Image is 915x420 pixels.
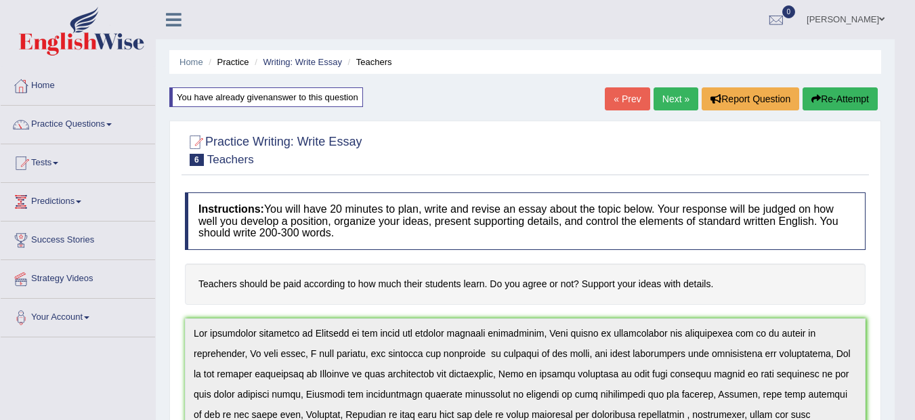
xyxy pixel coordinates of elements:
[185,264,866,305] h4: Teachers should be paid according to how much their students learn. Do you agree or not? Support ...
[345,56,392,68] li: Teachers
[179,57,203,67] a: Home
[169,87,363,107] div: You have already given answer to this question
[263,57,342,67] a: Writing: Write Essay
[1,222,155,255] a: Success Stories
[702,87,799,110] button: Report Question
[782,5,796,18] span: 0
[1,67,155,101] a: Home
[185,192,866,250] h4: You will have 20 minutes to plan, write and revise an essay about the topic below. Your response ...
[190,154,204,166] span: 6
[1,183,155,217] a: Predictions
[185,132,362,166] h2: Practice Writing: Write Essay
[605,87,650,110] a: « Prev
[198,203,264,215] b: Instructions:
[654,87,698,110] a: Next »
[1,106,155,140] a: Practice Questions
[207,153,254,166] small: Teachers
[1,260,155,294] a: Strategy Videos
[1,144,155,178] a: Tests
[1,299,155,333] a: Your Account
[205,56,249,68] li: Practice
[803,87,878,110] button: Re-Attempt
